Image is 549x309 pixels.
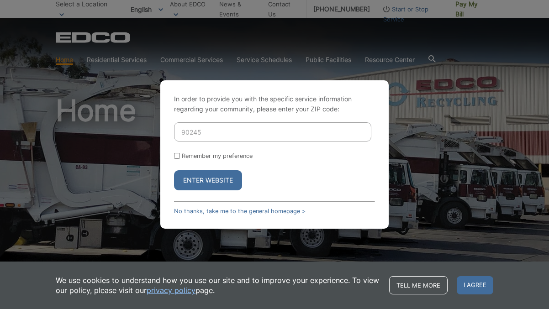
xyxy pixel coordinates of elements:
[457,276,493,294] span: I agree
[174,208,306,215] a: No thanks, take me to the general homepage >
[389,276,448,294] a: Tell me more
[56,275,380,295] p: We use cookies to understand how you use our site and to improve your experience. To view our pol...
[174,122,371,141] input: Enter ZIP Code
[174,94,375,114] p: In order to provide you with the specific service information regarding your community, please en...
[174,170,242,190] button: Enter Website
[147,285,195,295] a: privacy policy
[182,152,253,159] label: Remember my preference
